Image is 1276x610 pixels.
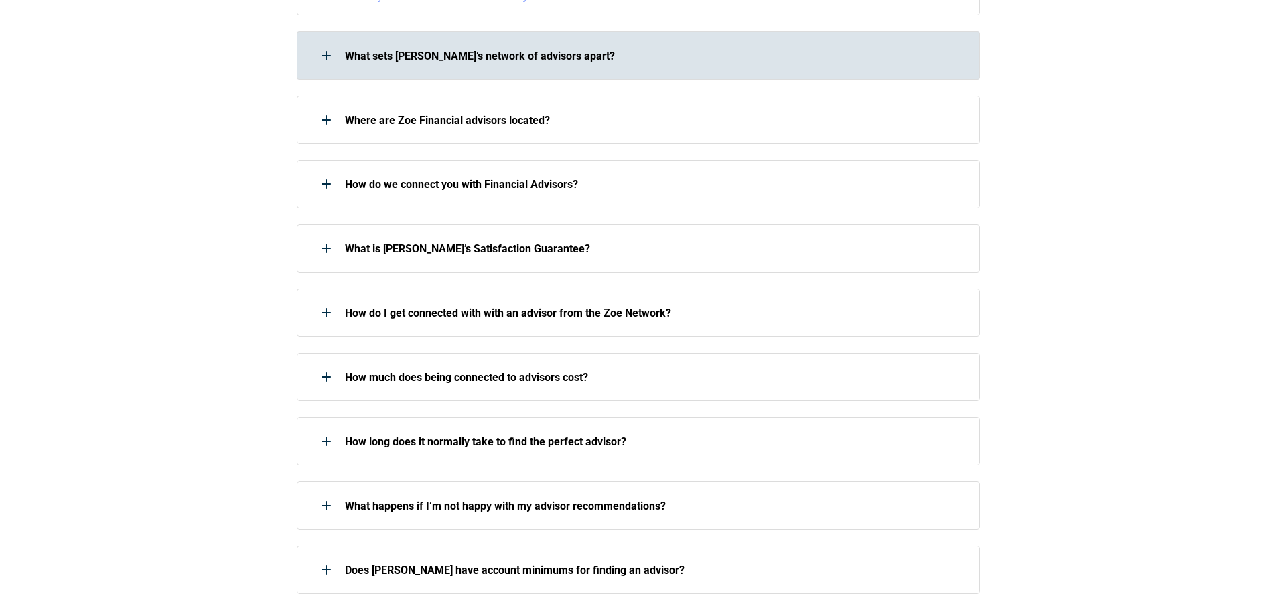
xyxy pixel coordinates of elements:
[345,564,963,577] p: Does [PERSON_NAME] have account minimums for finding an advisor?
[345,178,963,191] p: How do we connect you with Financial Advisors?
[345,50,963,62] p: What sets [PERSON_NAME]’s network of advisors apart?
[345,114,963,127] p: Where are Zoe Financial advisors located?
[345,307,963,319] p: How do I get connected with with an advisor from the Zoe Network?
[345,435,963,448] p: How long does it normally take to find the perfect advisor?
[345,371,963,384] p: How much does being connected to advisors cost?
[345,500,963,512] p: What happens if I’m not happy with my advisor recommendations?
[345,242,963,255] p: What is [PERSON_NAME]’s Satisfaction Guarantee?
